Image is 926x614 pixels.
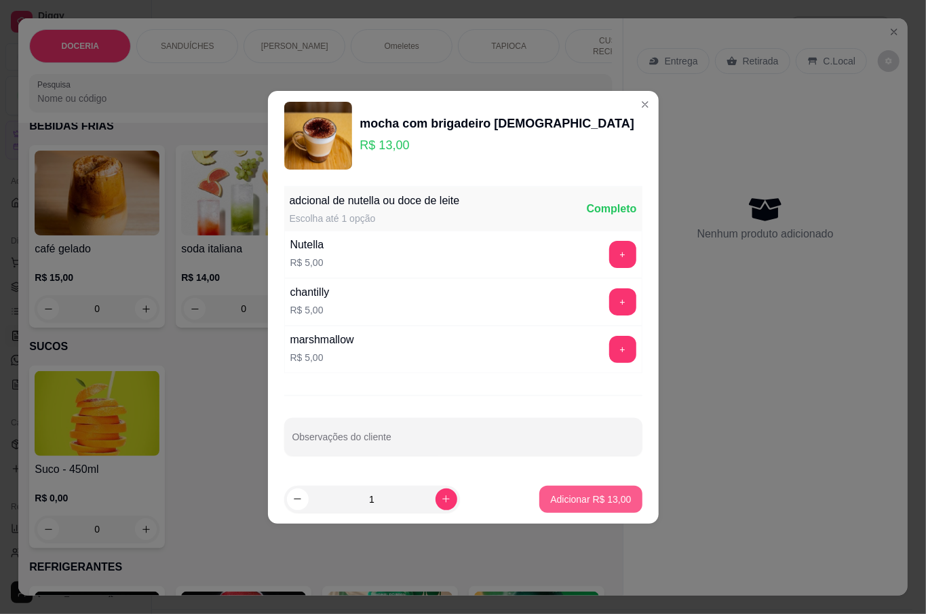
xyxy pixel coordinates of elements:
[290,303,330,317] p: R$ 5,00
[539,486,642,513] button: Adicionar R$ 13,00
[360,136,634,155] p: R$ 13,00
[436,488,457,510] button: increase-product-quantity
[287,488,309,510] button: decrease-product-quantity
[360,114,634,133] div: mocha com brigadeiro [DEMOGRAPHIC_DATA]
[290,193,460,209] div: adcional de nutella ou doce de leite
[609,336,636,363] button: add
[550,493,631,506] p: Adicionar R$ 13,00
[290,237,324,253] div: Nutella
[609,241,636,268] button: add
[292,436,634,449] input: Observações do cliente
[290,351,354,364] p: R$ 5,00
[290,332,354,348] div: marshmallow
[290,212,460,225] div: Escolha até 1 opção
[634,94,656,115] button: Close
[290,256,324,269] p: R$ 5,00
[290,284,330,301] div: chantilly
[284,102,352,170] img: product-image
[587,201,637,217] div: Completo
[609,288,636,315] button: add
